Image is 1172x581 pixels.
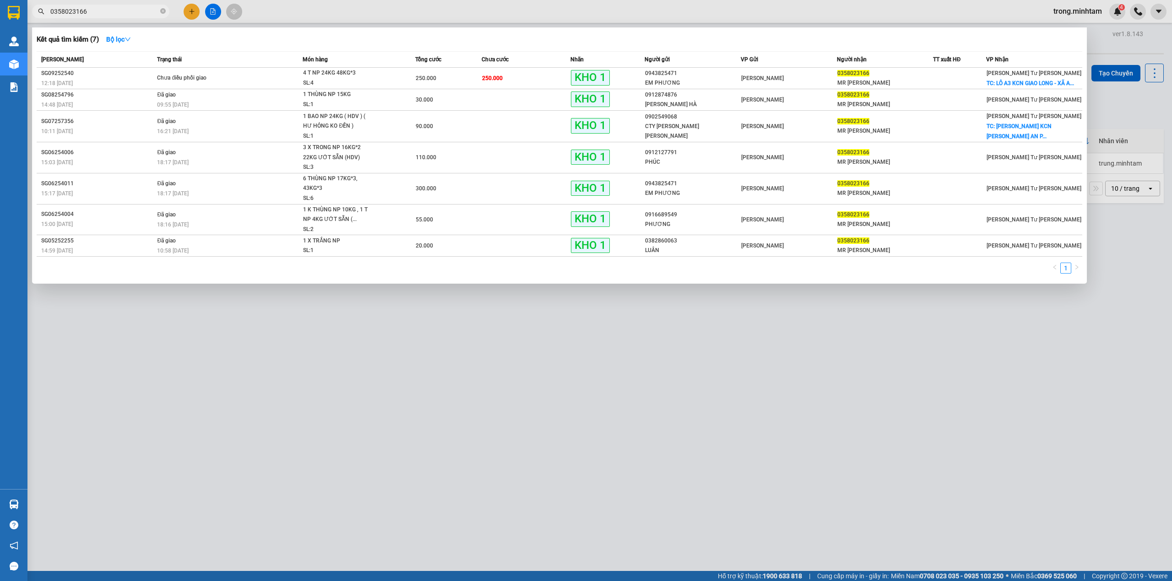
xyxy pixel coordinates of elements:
div: [PERSON_NAME] HÀ [645,100,740,109]
span: question-circle [10,521,18,529]
div: SL: 3 [303,162,372,172]
span: [PERSON_NAME] [741,185,784,192]
span: 16:21 [DATE] [157,128,189,134]
span: 55.000 [416,216,433,223]
span: [PERSON_NAME] Tư [PERSON_NAME] [987,97,1081,103]
span: 15:03 [DATE] [41,159,73,166]
span: 0358023166 [837,149,869,156]
span: [PERSON_NAME] [41,56,84,63]
span: 0358023166 [837,211,869,218]
span: [PERSON_NAME] [741,216,784,223]
div: SL: 1 [303,131,372,141]
div: 1 BAO NP 24KG ( HDV ) ( HƯ HỎNG KO ĐỀN ) [303,112,372,131]
div: SL: 2 [303,225,372,235]
div: 1 THÙNG NP 15KG [303,90,372,100]
div: MR [PERSON_NAME] [837,78,933,88]
span: TT xuất HĐ [933,56,961,63]
span: KHO 1 [571,150,610,165]
span: [PERSON_NAME] Tư [PERSON_NAME] [987,242,1081,249]
div: SG07257356 [41,117,154,126]
span: 10:11 [DATE] [41,128,73,134]
div: 0916689549 [645,210,740,220]
span: Chưa cước [482,56,509,63]
span: [PERSON_NAME] [741,123,784,129]
img: warehouse-icon [9,37,19,46]
span: [PERSON_NAME] Tư [PERSON_NAME] [987,216,1081,223]
div: MR [PERSON_NAME] [837,188,933,198]
span: Đã giao [157,91,176,98]
span: 15:17 [DATE] [41,190,73,197]
span: 14:48 [DATE] [41,102,73,108]
div: 6 THÙNG NP 17KG*3, 43KG*3 [303,174,372,194]
div: 1 K THÙNG NP 10KG , 1 T NP 4KG ƯỚT SẴN (... [303,205,372,225]
div: SL: 6 [303,194,372,204]
span: 250.000 [482,75,503,81]
span: KHO 1 [571,70,610,85]
span: [PERSON_NAME] Tư [PERSON_NAME] [987,185,1081,192]
div: EM PHƯƠNG [645,188,740,198]
div: 0943825471 [645,69,740,78]
span: 09:55 [DATE] [157,102,189,108]
input: Tìm tên, số ĐT hoặc mã đơn [50,6,158,16]
span: [PERSON_NAME] [741,97,784,103]
span: 30.000 [416,97,433,103]
div: 1 X TRẮNG NP [303,236,372,246]
span: 18:16 [DATE] [157,221,189,228]
h3: Kết quả tìm kiếm ( 7 ) [37,35,99,44]
img: warehouse-icon [9,500,19,509]
span: 0358023166 [837,237,869,244]
span: Món hàng [303,56,328,63]
div: SG06254004 [41,210,154,219]
div: EM PHƯƠNG [645,78,740,88]
span: left [1052,264,1058,270]
span: 0358023166 [837,70,869,76]
span: 250.000 [416,75,436,81]
div: 0912874876 [645,90,740,100]
span: [PERSON_NAME] Tư [PERSON_NAME] [987,113,1081,119]
div: 0912127791 [645,148,740,157]
span: 0358023166 [837,91,869,98]
span: [PERSON_NAME] [741,75,784,81]
div: MR [PERSON_NAME] [837,157,933,167]
span: [PERSON_NAME] [741,242,784,249]
span: KHO 1 [571,91,610,107]
span: [PERSON_NAME] Tư [PERSON_NAME] [987,154,1081,161]
span: Đã giao [157,149,176,156]
span: 14:59 [DATE] [41,247,73,254]
span: 15:00 [DATE] [41,221,73,227]
strong: Bộ lọc [106,36,131,43]
span: 0358023166 [837,180,869,187]
span: 10:58 [DATE] [157,247,189,254]
span: 300.000 [416,185,436,192]
div: PHÚC [645,157,740,167]
span: VP Nhận [986,56,1009,63]
img: solution-icon [9,82,19,92]
li: Previous Page [1049,263,1060,274]
div: MR [PERSON_NAME] [837,220,933,229]
div: CTY [PERSON_NAME] [PERSON_NAME] [645,122,740,141]
span: message [10,562,18,570]
span: TC: LÔ A3 KCN GIAO LONG - XÃ A... [987,80,1074,86]
img: logo-vxr [8,6,20,20]
span: notification [10,541,18,550]
span: Đã giao [157,237,176,244]
div: SG08254796 [41,90,154,100]
div: 4 T NP 24KG 48KG*3 [303,68,372,78]
li: Next Page [1071,263,1082,274]
span: Đã giao [157,118,176,124]
span: down [125,36,131,43]
div: SG06254006 [41,148,154,157]
span: Đã giao [157,180,176,187]
div: MR [PERSON_NAME] [837,246,933,255]
span: 12:18 [DATE] [41,80,73,86]
span: KHO 1 [571,181,610,196]
div: LUÂN [645,246,740,255]
div: MR [PERSON_NAME] [837,100,933,109]
img: warehouse-icon [9,59,19,69]
span: VP Gửi [741,56,758,63]
span: close-circle [160,7,166,16]
div: SL: 1 [303,100,372,110]
span: [PERSON_NAME] Tư [PERSON_NAME] [987,70,1081,76]
div: 3 X TRONG NP 16KG*2 22KG ƯỚT SẴN (HDV) [303,143,372,162]
div: PHƯƠNG [645,220,740,229]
